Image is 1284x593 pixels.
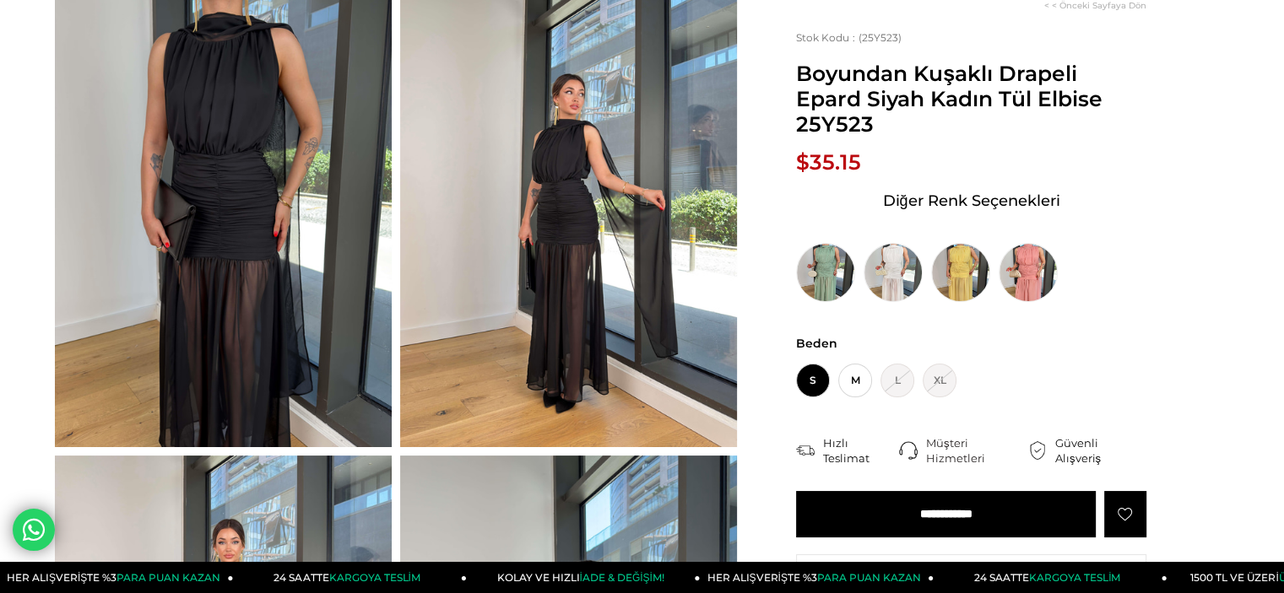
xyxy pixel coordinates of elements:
img: Boyundan Kuşaklı Drapeli Epard Pudra Kadın Tül Elbise 25Y523 [999,243,1058,302]
img: call-center.png [899,441,918,460]
img: Boyundan Kuşaklı Drapeli Epard Mint Kadın Tül Elbise 25Y523 [796,243,855,302]
span: $35.15 [796,149,861,175]
span: Diğer Renk Seçenekleri [882,187,1059,214]
span: PARA PUAN KAZAN [817,571,921,584]
span: Boyundan Kuşaklı Drapeli Epard Siyah Kadın Tül Elbise 25Y523 [796,61,1146,137]
img: security.png [1028,441,1047,460]
span: M [838,364,872,397]
span: İADE & DEĞİŞİM! [579,571,664,584]
span: PARA PUAN KAZAN [116,571,220,584]
span: XL [923,364,956,397]
img: shipping.png [796,441,815,460]
a: HER ALIŞVERİŞTE %3PARA PUAN KAZAN [701,562,935,593]
span: Beden [796,336,1146,351]
span: (25Y523) [796,31,902,44]
img: Boyundan Kuşaklı Drapeli Epard Sarı Kadın Tül Elbise 25Y523 [931,243,990,302]
a: 24 SAATTEKARGOYA TESLİM [934,562,1168,593]
div: Müşteri Hizmetleri [926,435,1028,466]
span: KARGOYA TESLİM [1029,571,1120,584]
div: Güvenli Alışveriş [1055,435,1146,466]
span: Stok Kodu [796,31,859,44]
a: KOLAY VE HIZLIİADE & DEĞİŞİM! [467,562,701,593]
span: L [880,364,914,397]
img: Boyundan Kuşaklı Drapeli Epard Beyaz Kadın Tül Elbise 25Y523 [864,243,923,302]
span: S [796,364,830,397]
span: KARGOYA TESLİM [328,571,420,584]
a: Favorilere Ekle [1104,491,1146,537]
a: 24 SAATTEKARGOYA TESLİM [234,562,468,593]
div: Hızlı Teslimat [823,435,899,466]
